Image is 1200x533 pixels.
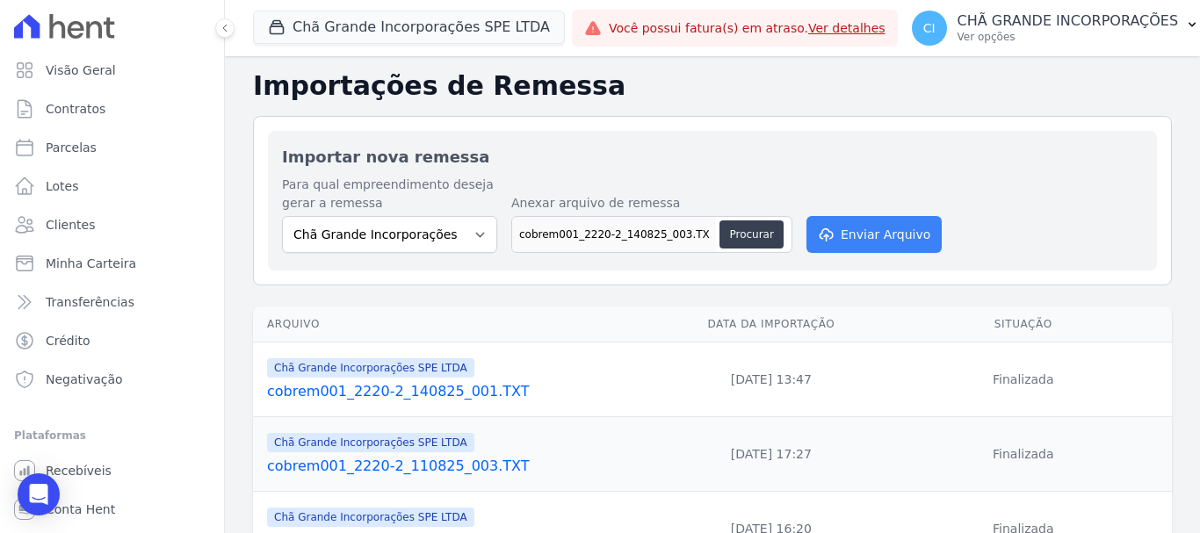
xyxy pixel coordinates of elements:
a: Negativação [7,362,217,397]
span: Visão Geral [46,61,116,79]
a: cobrem001_2220-2_140825_001.TXT [267,381,661,402]
th: Arquivo [253,306,668,342]
span: Clientes [46,216,95,234]
span: Chã Grande Incorporações SPE LTDA [267,433,474,452]
span: Chã Grande Incorporações SPE LTDA [267,358,474,378]
div: Open Intercom Messenger [18,473,60,515]
label: Anexar arquivo de remessa [511,194,792,212]
span: Contratos [46,100,105,118]
label: Para qual empreendimento deseja gerar a remessa [282,176,497,212]
span: Você possui fatura(s) em atraso. [609,19,886,38]
td: Finalizada [875,417,1172,492]
a: Crédito [7,323,217,358]
span: Recebíveis [46,462,112,479]
th: Situação [875,306,1172,342]
span: CI [923,22,936,34]
a: Lotes [7,169,217,204]
span: Crédito [46,332,90,349]
span: Negativação [46,371,123,388]
button: Enviar Arquivo [806,216,942,253]
a: Visão Geral [7,53,217,88]
span: Minha Carteira [46,255,136,272]
div: Plataformas [14,425,210,446]
a: Recebíveis [7,453,217,488]
span: Conta Hent [46,501,115,518]
a: cobrem001_2220-2_110825_003.TXT [267,456,661,477]
h2: Importações de Remessa [253,70,1172,102]
a: Contratos [7,91,217,126]
td: [DATE] 17:27 [668,417,874,492]
button: Chã Grande Incorporações SPE LTDA [253,11,565,44]
a: Parcelas [7,130,217,165]
a: Transferências [7,285,217,320]
button: Procurar [719,220,783,248]
td: Finalizada [875,342,1172,417]
h2: Importar nova remessa [282,145,1143,169]
span: Chã Grande Incorporações SPE LTDA [267,508,474,527]
a: Minha Carteira [7,246,217,281]
a: Conta Hent [7,492,217,527]
a: Clientes [7,207,217,242]
span: Parcelas [46,139,97,156]
th: Data da Importação [668,306,874,342]
span: Lotes [46,177,79,195]
td: [DATE] 13:47 [668,342,874,417]
a: Ver detalhes [808,21,886,35]
p: Ver opções [958,30,1179,44]
span: Transferências [46,293,134,311]
p: CHÃ GRANDE INCORPORAÇÕES [958,12,1179,30]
